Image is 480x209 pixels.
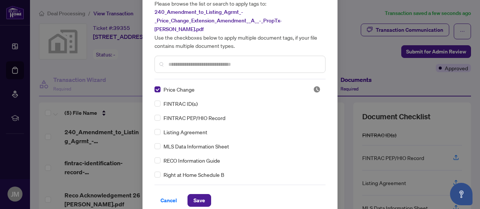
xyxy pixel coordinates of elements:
[154,194,183,207] button: Cancel
[313,86,321,93] span: Pending Review
[163,99,198,108] span: FINTRAC ID(s)
[160,194,177,206] span: Cancel
[187,194,211,207] button: Save
[163,156,220,165] span: RECO Information Guide
[163,170,224,179] span: Right at Home Schedule B
[163,128,207,136] span: Listing Agreement
[163,85,195,93] span: Price Change
[163,142,229,150] span: MLS Data Information Sheet
[163,114,225,122] span: FINTRAC PEP/HIO Record
[193,194,205,206] span: Save
[154,9,282,33] span: 240_Amendment_to_Listing_Agrmt_-_Price_Change_Extension_Amendment__A__-_PropTx-[PERSON_NAME].pdf
[313,86,321,93] img: status
[450,183,472,205] button: Open asap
